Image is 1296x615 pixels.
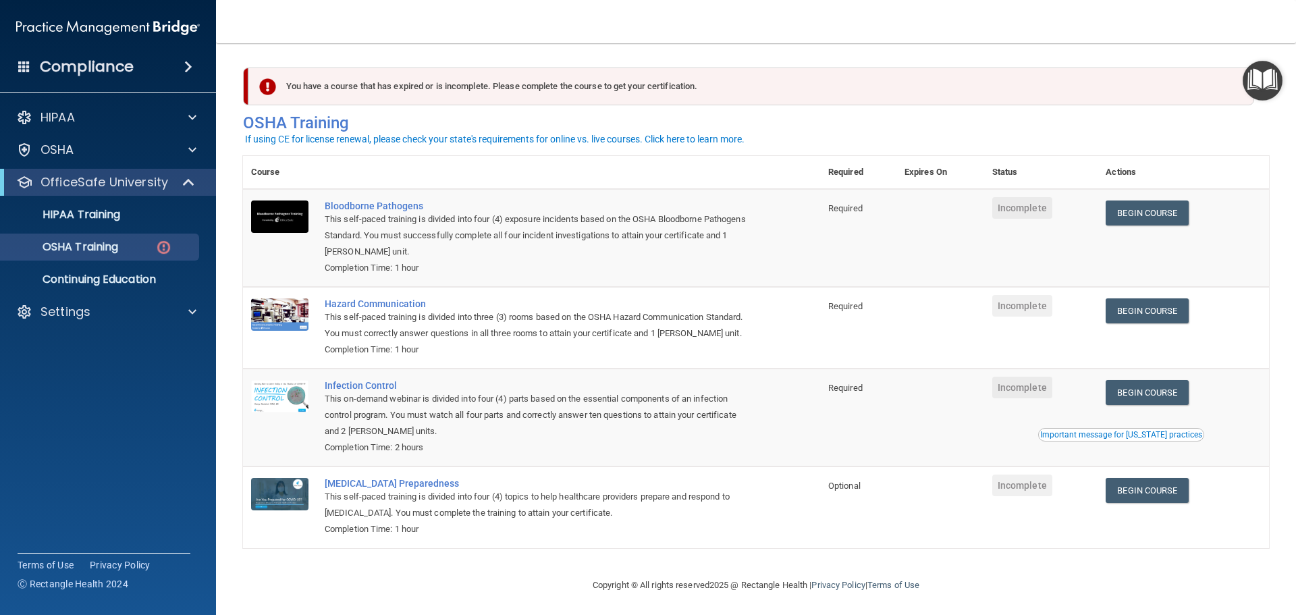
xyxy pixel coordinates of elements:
h4: Compliance [40,57,134,76]
a: Hazard Communication [325,298,753,309]
span: Required [828,383,863,393]
p: Settings [40,304,90,320]
div: Completion Time: 1 hour [325,521,753,537]
a: Begin Course [1106,478,1188,503]
th: Expires On [896,156,984,189]
a: OfficeSafe University [16,174,196,190]
p: Continuing Education [9,273,193,286]
span: Incomplete [992,475,1052,496]
th: Status [984,156,1098,189]
th: Required [820,156,896,189]
iframe: Drift Widget Chat Controller [1062,519,1280,573]
h4: OSHA Training [243,113,1269,132]
span: Incomplete [992,377,1052,398]
a: HIPAA [16,109,196,126]
button: Open Resource Center [1243,61,1282,101]
p: OfficeSafe University [40,174,168,190]
div: Completion Time: 1 hour [325,260,753,276]
a: Infection Control [325,380,753,391]
p: OSHA [40,142,74,158]
p: HIPAA Training [9,208,120,221]
div: Completion Time: 2 hours [325,439,753,456]
p: OSHA Training [9,240,118,254]
a: Bloodborne Pathogens [325,200,753,211]
a: Begin Course [1106,298,1188,323]
a: Settings [16,304,196,320]
button: If using CE for license renewal, please check your state's requirements for online vs. live cours... [243,132,747,146]
span: Ⓒ Rectangle Health 2024 [18,577,128,591]
div: If using CE for license renewal, please check your state's requirements for online vs. live cours... [245,134,745,144]
span: Required [828,301,863,311]
div: You have a course that has expired or is incomplete. Please complete the course to get your certi... [248,68,1254,105]
div: Copyright © All rights reserved 2025 @ Rectangle Health | | [510,564,1002,607]
img: exclamation-circle-solid-danger.72ef9ffc.png [259,78,276,95]
a: Privacy Policy [90,558,151,572]
a: Begin Course [1106,200,1188,225]
a: OSHA [16,142,196,158]
a: Terms of Use [867,580,919,590]
img: danger-circle.6113f641.png [155,239,172,256]
img: PMB logo [16,14,200,41]
span: Optional [828,481,861,491]
span: Incomplete [992,197,1052,219]
div: Completion Time: 1 hour [325,342,753,358]
span: Required [828,203,863,213]
button: Read this if you are a dental practitioner in the state of CA [1038,428,1204,442]
a: Privacy Policy [811,580,865,590]
th: Course [243,156,317,189]
div: This self-paced training is divided into four (4) topics to help healthcare providers prepare and... [325,489,753,521]
a: Begin Course [1106,380,1188,405]
a: [MEDICAL_DATA] Preparedness [325,478,753,489]
p: HIPAA [40,109,75,126]
div: This self-paced training is divided into three (3) rooms based on the OSHA Hazard Communication S... [325,309,753,342]
span: Incomplete [992,295,1052,317]
div: Important message for [US_STATE] practices [1040,431,1202,439]
div: This on-demand webinar is divided into four (4) parts based on the essential components of an inf... [325,391,753,439]
div: This self-paced training is divided into four (4) exposure incidents based on the OSHA Bloodborne... [325,211,753,260]
th: Actions [1098,156,1269,189]
a: Terms of Use [18,558,74,572]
